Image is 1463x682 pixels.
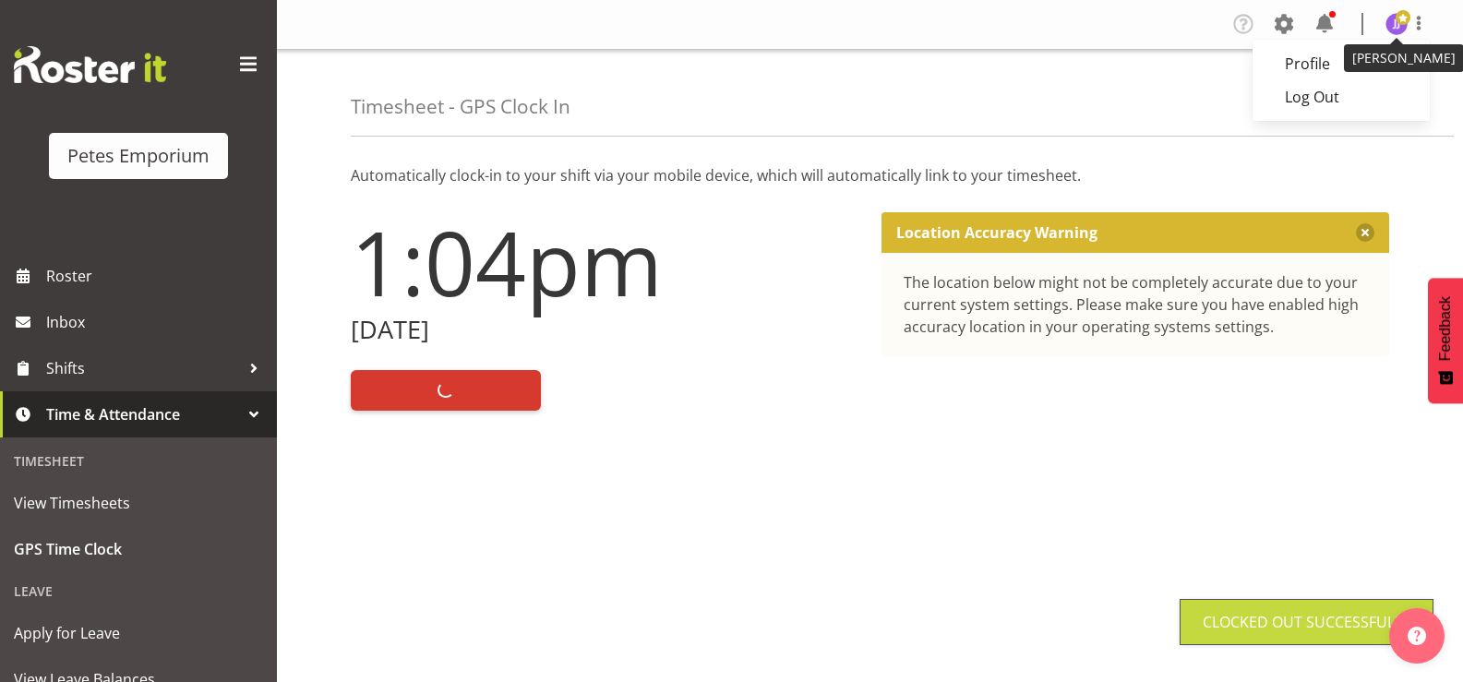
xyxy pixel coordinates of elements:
div: Petes Emporium [67,142,210,170]
div: The location below might not be completely accurate due to your current system settings. Please m... [904,271,1368,338]
div: Timesheet [5,442,272,480]
img: help-xxl-2.png [1408,627,1426,645]
div: Leave [5,572,272,610]
button: Close message [1356,223,1374,242]
span: Shifts [46,354,240,382]
p: Automatically clock-in to your shift via your mobile device, which will automatically link to you... [351,164,1389,186]
span: Feedback [1437,296,1454,361]
p: Location Accuracy Warning [896,223,1097,242]
span: Roster [46,262,268,290]
a: GPS Time Clock [5,526,272,572]
div: Clocked out Successfully [1203,611,1410,633]
span: Inbox [46,308,268,336]
a: Log Out [1253,80,1430,114]
span: Time & Attendance [46,401,240,428]
h4: Timesheet - GPS Clock In [351,96,570,117]
span: GPS Time Clock [14,535,263,563]
a: Profile [1253,47,1430,80]
a: Apply for Leave [5,610,272,656]
img: janelle-jonkers702.jpg [1385,13,1408,35]
button: Feedback - Show survey [1428,278,1463,403]
span: Apply for Leave [14,619,263,647]
img: Rosterit website logo [14,46,166,83]
span: View Timesheets [14,489,263,517]
h1: 1:04pm [351,212,859,312]
a: View Timesheets [5,480,272,526]
h2: [DATE] [351,316,859,344]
